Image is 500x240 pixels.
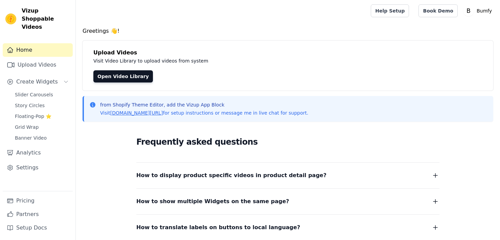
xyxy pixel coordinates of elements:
[83,27,493,35] h4: Greetings 👋!
[371,4,409,17] a: Help Setup
[22,7,70,31] span: Vizup Shoppable Videos
[93,57,396,65] p: Visit Video Library to upload videos from system
[15,102,45,109] span: Story Circles
[136,171,439,180] button: How to display product specific videos in product detail page?
[3,208,73,221] a: Partners
[3,43,73,57] a: Home
[93,49,482,57] h4: Upload Videos
[136,171,326,180] span: How to display product specific videos in product detail page?
[418,4,457,17] a: Book Demo
[11,112,73,121] a: Floating-Pop ⭐
[15,91,53,98] span: Slider Carousels
[5,14,16,24] img: Vizup
[100,110,308,116] p: Visit for setup instructions or message me in live chat for support.
[136,135,439,149] h2: Frequently asked questions
[110,110,163,116] a: [DOMAIN_NAME][URL]
[467,7,471,14] text: B
[11,133,73,143] a: Banner Video
[136,197,289,206] span: How to show multiple Widgets on the same page?
[16,78,58,86] span: Create Widgets
[11,101,73,110] a: Story Circles
[15,135,47,141] span: Banner Video
[3,194,73,208] a: Pricing
[93,70,153,82] a: Open Video Library
[15,113,51,120] span: Floating-Pop ⭐
[11,122,73,132] a: Grid Wrap
[3,146,73,160] a: Analytics
[3,221,73,235] a: Setup Docs
[136,197,439,206] button: How to show multiple Widgets on the same page?
[11,90,73,99] a: Slider Carousels
[136,223,439,232] button: How to translate labels on buttons to local language?
[136,223,300,232] span: How to translate labels on buttons to local language?
[474,5,495,17] p: Bumfy
[3,58,73,72] a: Upload Videos
[463,5,495,17] button: B Bumfy
[3,75,73,89] button: Create Widgets
[3,161,73,174] a: Settings
[100,101,308,108] p: from Shopify Theme Editor, add the Vizup App Block
[15,124,39,130] span: Grid Wrap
